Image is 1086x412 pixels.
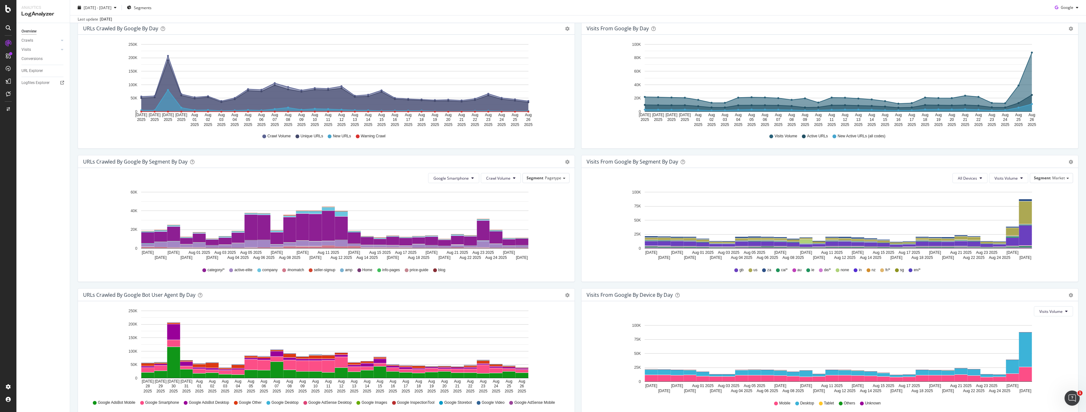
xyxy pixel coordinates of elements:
text: Aug [988,113,995,117]
text: 2025 [271,122,279,127]
text: Aug [855,113,862,117]
text: 06 [259,117,264,122]
text: 2025 [177,117,186,122]
div: gear [1069,293,1073,297]
text: [DATE] [271,250,283,255]
text: [DATE] [439,255,451,260]
text: 2025 [774,122,783,127]
span: Google Smartphone [433,176,469,181]
span: Segments [134,5,152,10]
text: 02 [206,117,210,122]
text: Aug 18 2025 [408,255,429,260]
text: 07 [273,117,277,122]
div: A chart. [587,40,1071,128]
text: 2025 [164,117,172,122]
text: 40K [634,83,641,87]
text: 26 [1030,117,1034,122]
text: [DATE] [309,255,321,260]
text: [DATE] [1006,250,1018,255]
a: URL Explorer [21,68,65,74]
div: Analytics [21,5,65,10]
text: 03 [723,117,727,122]
text: 0 [639,246,641,251]
text: 15 [883,117,887,122]
text: 0 [135,246,137,251]
text: Aug [498,113,505,117]
span: All Devices [958,176,977,181]
text: Aug 11 2025 [318,250,339,255]
text: 150K [128,69,137,74]
text: 100K [632,42,641,47]
text: Aug [432,113,438,117]
text: Aug 12 2025 [331,255,352,260]
text: 200K [128,56,137,60]
div: Logfiles Explorer [21,80,50,86]
text: 24 [1003,117,1007,122]
span: Unique URLs [301,134,323,139]
text: Aug 21 2025 [447,250,468,255]
span: Pagetype [545,175,561,181]
text: 250K [128,42,137,47]
text: 2025 [681,117,689,122]
text: 2025 [641,117,649,122]
text: Aug [775,113,782,117]
text: 05 [749,117,754,122]
text: 14 [366,117,371,122]
text: 2025 [244,122,252,127]
svg: A chart. [83,188,567,261]
svg: A chart. [83,40,567,128]
text: 2025 [498,122,506,127]
text: 25 [1017,117,1021,122]
text: 2025 [747,122,756,127]
text: Aug [922,113,928,117]
text: Aug 23 2025 [976,250,997,255]
iframe: Intercom live chat [1065,391,1080,406]
text: 15 [379,117,384,122]
text: Aug [895,113,902,117]
text: 20K [634,96,641,100]
span: [DATE] - [DATE] [84,5,111,10]
text: 19 [433,117,437,122]
text: 2025 [524,122,533,127]
text: [DATE] [181,255,193,260]
span: Active URLs [807,134,828,139]
text: 20 [950,117,954,122]
text: Aug [365,113,372,117]
text: [DATE] [348,250,360,255]
text: Aug [418,113,425,117]
text: 0 [639,110,641,114]
text: Aug [325,113,331,117]
text: 2025 [484,122,492,127]
text: 2025 [988,122,996,127]
text: [DATE] [162,113,174,117]
span: Visits Volume [774,134,797,139]
text: [DATE] [639,113,651,117]
text: Aug [962,113,968,117]
div: LogAnalyzer [21,10,65,18]
text: 12 [843,117,847,122]
text: [DATE] [155,255,167,260]
text: 2025 [337,122,346,127]
button: [DATE] - [DATE] [75,3,119,13]
text: 06 [763,117,767,122]
button: Crawl Volume [481,173,521,183]
span: Segment [527,175,543,181]
text: 2025 [854,122,863,127]
text: Aug [231,113,238,117]
text: [DATE] [774,250,786,255]
div: URL Explorer [21,68,43,74]
text: 2025 [257,122,266,127]
text: 2025 [734,122,743,127]
text: Aug [721,113,728,117]
div: Visits from Google by day [587,25,649,32]
text: 2025 [150,117,159,122]
text: Aug 08 2025 [279,255,300,260]
text: [DATE] [135,113,147,117]
text: 2025 [934,122,943,127]
text: 40K [131,209,137,213]
text: Aug [935,113,942,117]
text: [DATE] [679,113,691,117]
text: Aug [802,113,808,117]
text: 2025 [230,122,239,127]
text: 2025 [787,122,796,127]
